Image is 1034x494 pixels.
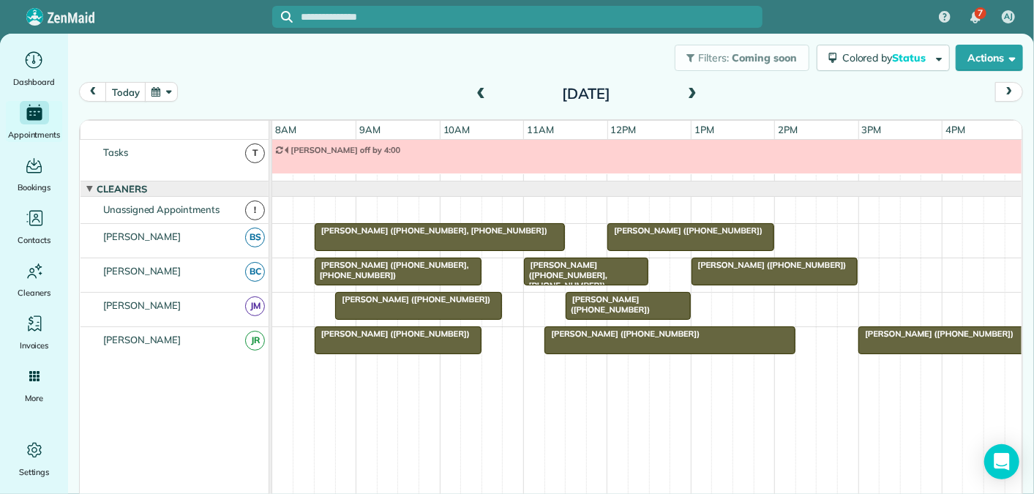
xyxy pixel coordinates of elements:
[995,82,1023,102] button: next
[6,259,62,300] a: Cleaners
[19,465,50,479] span: Settings
[314,329,471,339] span: [PERSON_NAME] ([PHONE_NUMBER])
[334,294,491,304] span: [PERSON_NAME] ([PHONE_NUMBER])
[6,312,62,353] a: Invoices
[6,101,62,142] a: Appointments
[100,203,222,215] span: Unassigned Appointments
[105,82,146,102] button: today
[245,262,265,282] span: BC
[732,51,798,64] span: Coming soon
[100,231,184,242] span: [PERSON_NAME]
[100,265,184,277] span: [PERSON_NAME]
[691,260,847,270] span: [PERSON_NAME] ([PHONE_NUMBER])
[893,51,929,64] span: Status
[943,124,968,135] span: 4pm
[18,233,50,247] span: Contacts
[565,294,651,315] span: [PERSON_NAME] ([PHONE_NUMBER])
[544,329,700,339] span: [PERSON_NAME] ([PHONE_NUMBER])
[100,146,131,158] span: Tasks
[245,296,265,316] span: JM
[18,285,50,300] span: Cleaners
[245,143,265,163] span: T
[245,201,265,220] span: !
[100,334,184,345] span: [PERSON_NAME]
[314,260,469,280] span: [PERSON_NAME] ([PHONE_NUMBER], [PHONE_NUMBER])
[6,48,62,89] a: Dashboard
[692,124,717,135] span: 1pm
[18,180,51,195] span: Bookings
[859,124,885,135] span: 3pm
[858,329,1014,339] span: [PERSON_NAME] ([PHONE_NUMBER])
[523,260,607,291] span: [PERSON_NAME] ([PHONE_NUMBER], [PHONE_NUMBER])
[8,127,61,142] span: Appointments
[817,45,950,71] button: Colored byStatus
[314,225,548,236] span: [PERSON_NAME] ([PHONE_NUMBER], [PHONE_NUMBER])
[94,183,150,195] span: Cleaners
[842,51,931,64] span: Colored by
[281,11,293,23] svg: Focus search
[495,86,678,102] h2: [DATE]
[699,51,730,64] span: Filters:
[6,438,62,479] a: Settings
[13,75,55,89] span: Dashboard
[272,11,293,23] button: Focus search
[6,154,62,195] a: Bookings
[441,124,473,135] span: 10am
[984,444,1019,479] div: Open Intercom Messenger
[608,124,640,135] span: 12pm
[100,299,184,311] span: [PERSON_NAME]
[356,124,383,135] span: 9am
[25,391,43,405] span: More
[775,124,801,135] span: 2pm
[978,7,983,19] span: 7
[20,338,49,353] span: Invoices
[245,331,265,351] span: JR
[956,45,1023,71] button: Actions
[283,145,401,155] span: [PERSON_NAME] off by 4:00
[79,82,107,102] button: prev
[524,124,557,135] span: 11am
[1004,11,1013,23] span: AJ
[6,206,62,247] a: Contacts
[245,228,265,247] span: BS
[272,124,299,135] span: 8am
[607,225,763,236] span: [PERSON_NAME] ([PHONE_NUMBER])
[960,1,991,34] div: 7 unread notifications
